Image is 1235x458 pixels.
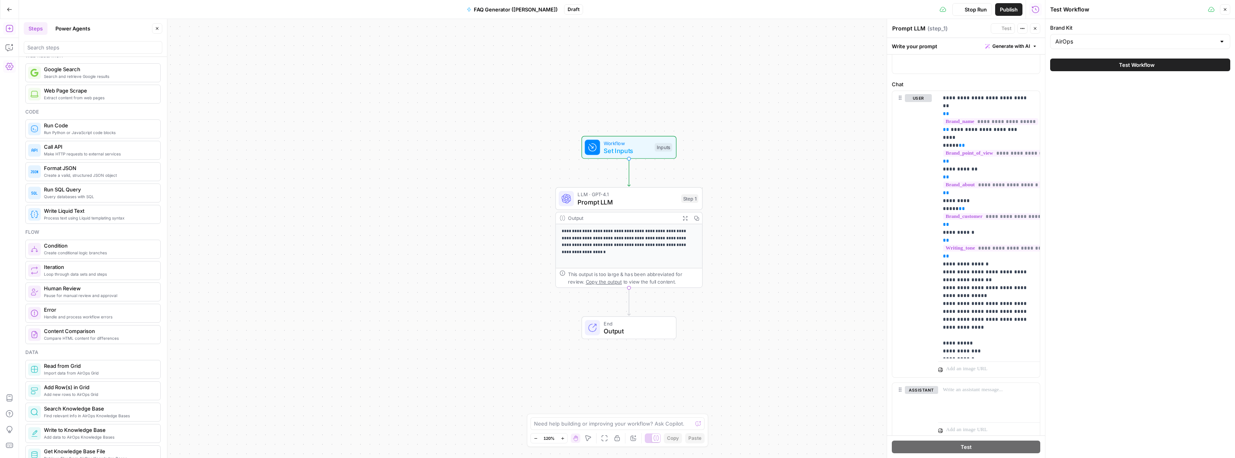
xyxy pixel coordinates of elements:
[1000,6,1018,13] span: Publish
[543,435,555,441] span: 120%
[44,447,154,455] span: Get Knowledge Base File
[905,94,932,102] button: user
[892,383,932,438] div: assistant
[905,386,938,394] button: assistant
[44,129,154,136] span: Run Python or JavaScript code blocks
[44,250,154,256] span: Create conditional logic branches
[578,197,677,207] span: Prompt LLM
[685,433,705,443] button: Paste
[25,229,161,236] div: Flow
[1055,38,1216,45] input: AirOps
[681,194,698,203] div: Step 1
[892,91,932,377] div: user
[44,185,154,193] span: Run SQL Query
[655,143,672,152] div: Inputs
[568,214,676,222] div: Output
[24,22,47,35] button: Steps
[27,44,159,51] input: Search steps
[1001,25,1011,32] span: Test
[664,433,682,443] button: Copy
[44,215,154,221] span: Process text using Liquid templating syntax
[1119,61,1155,69] span: Test Workflow
[44,164,154,172] span: Format JSON
[555,316,703,339] div: EndOutput
[991,23,1015,34] button: Test
[44,426,154,434] span: Write to Knowledge Base
[667,435,679,442] span: Copy
[961,443,972,451] span: Test
[44,271,154,277] span: Loop through data sets and steps
[982,41,1040,51] button: Generate with AI
[44,87,154,95] span: Web Page Scrape
[25,108,161,115] div: Code
[44,314,154,320] span: Handle and process workflow errors
[604,326,668,336] span: Output
[44,207,154,215] span: Write Liquid Text
[44,335,154,341] span: Compare HTML content for differences
[627,288,630,315] g: Edge from step_1 to end
[44,242,154,250] span: Condition
[568,6,579,13] span: Draft
[51,22,95,35] button: Power Agents
[44,362,154,370] span: Read from Grid
[1050,24,1230,32] label: Brand Kit
[44,151,154,157] span: Make HTTP requests to external services
[892,441,1040,453] button: Test
[568,270,698,285] div: This output is too large & has been abbreviated for review. to view the full content.
[44,65,154,73] span: Google Search
[44,327,154,335] span: Content Comparison
[1050,59,1230,71] button: Test Workflow
[44,383,154,391] span: Add Row(s) in Grid
[462,3,562,16] button: FAQ Generator ([PERSON_NAME])
[992,43,1030,50] span: Generate with AI
[688,435,701,442] span: Paste
[44,193,154,200] span: Query databases with SQL
[927,25,948,32] span: ( step_1 )
[25,349,161,356] div: Data
[44,370,154,376] span: Import data from AirOps Grid
[604,146,651,155] span: Set Inputs
[474,6,558,13] span: FAQ Generator ([PERSON_NAME])
[44,391,154,397] span: Add new rows to AirOps Grid
[44,143,154,151] span: Call API
[44,434,154,440] span: Add data to AirOps Knowledge Bases
[887,38,1045,54] div: Write your prompt
[555,136,703,159] div: WorkflowSet InputsInputs
[965,6,987,13] span: Stop Run
[892,25,925,32] textarea: Prompt LLM
[604,320,668,327] span: End
[995,3,1022,16] button: Publish
[892,80,1040,88] label: Chat
[44,405,154,413] span: Search Knowledge Base
[44,284,154,292] span: Human Review
[578,191,677,198] span: LLM · GPT-4.1
[604,139,651,147] span: Workflow
[44,413,154,419] span: Find relevant info in AirOps Knowledge Bases
[44,306,154,314] span: Error
[44,292,154,299] span: Pause for manual review and approval
[30,331,38,339] img: vrinnnclop0vshvmafd7ip1g7ohf
[44,263,154,271] span: Iteration
[44,95,154,101] span: Extract content from web pages
[44,73,154,79] span: Search and retrieve Google results
[952,3,992,16] button: Stop Run
[627,159,630,186] g: Edge from start to step_1
[44,121,154,129] span: Run Code
[586,279,622,284] span: Copy the output
[44,172,154,178] span: Create a valid, structured JSON object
